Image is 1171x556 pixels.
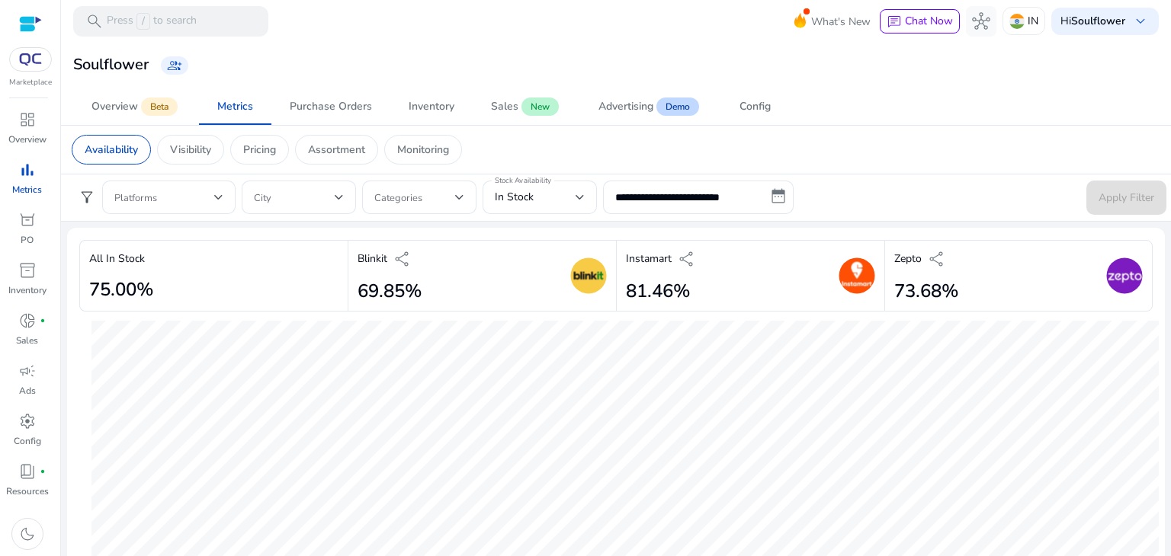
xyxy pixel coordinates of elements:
[626,280,696,302] h2: 81.46%
[1028,8,1038,34] p: IN
[811,8,871,35] span: What's New
[894,251,922,267] p: Zepto
[1060,16,1125,27] p: Hi
[8,283,47,297] p: Inventory
[8,133,47,146] p: Overview
[678,250,696,268] span: share
[358,280,422,302] h2: 69.85%
[598,101,653,112] div: Advertising
[308,142,365,158] p: Assortment
[18,211,37,229] span: orders
[167,58,182,73] span: group_add
[170,142,211,158] p: Visibility
[18,525,37,543] span: dark_mode
[6,484,49,498] p: Resources
[887,14,902,30] span: chat
[78,188,96,206] span: filter_alt
[905,14,953,28] span: Chat Now
[966,6,996,37] button: hub
[880,9,960,34] button: chatChat Now
[217,101,253,112] div: Metrics
[14,434,41,448] p: Config
[18,362,37,380] span: campaign
[136,13,150,30] span: /
[19,384,36,398] p: Ads
[89,279,153,301] h2: 75.00%
[495,175,551,186] mat-label: Stock Availability
[243,142,276,158] p: Pricing
[491,101,518,112] div: Sales
[656,97,699,116] span: Demo
[1071,14,1125,28] b: Soulflower
[18,261,37,280] span: inventory_2
[626,251,672,267] p: Instamart
[18,161,37,179] span: bar_chart
[894,280,958,302] h2: 73.68%
[9,77,52,88] p: Marketplace
[85,142,138,158] p: Availability
[40,468,46,475] span: fiber_manual_record
[21,233,34,247] p: PO
[18,462,37,481] span: book_4
[18,412,37,430] span: settings
[290,101,372,112] div: Purchase Orders
[85,12,104,30] span: search
[1009,14,1025,29] img: in.svg
[358,251,387,267] p: Blinkit
[107,13,197,30] p: Press to search
[739,101,771,112] div: Config
[972,12,990,30] span: hub
[17,53,44,66] img: QC-logo.svg
[161,56,188,75] a: group_add
[393,250,412,268] span: share
[495,190,534,204] span: In Stock
[141,97,178,116] span: Beta
[18,312,37,330] span: donut_small
[409,101,454,112] div: Inventory
[18,110,37,129] span: dashboard
[1131,12,1150,30] span: keyboard_arrow_down
[16,334,38,347] p: Sales
[12,183,42,197] p: Metrics
[397,142,449,158] p: Monitoring
[521,97,559,116] span: New
[928,250,946,268] span: share
[73,56,149,74] h3: Soulflower
[89,251,145,267] p: All In Stock
[91,101,138,112] div: Overview
[40,318,46,324] span: fiber_manual_record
